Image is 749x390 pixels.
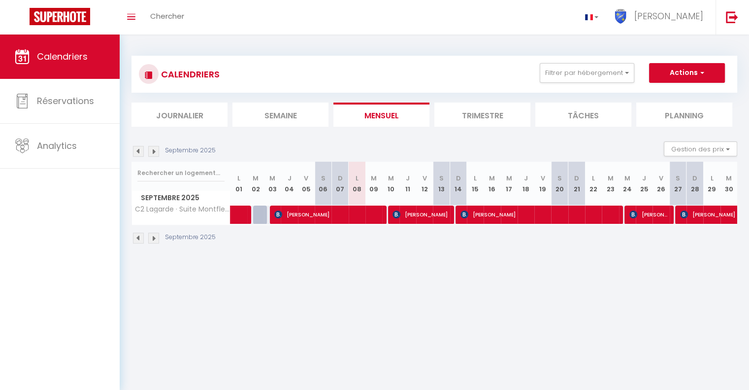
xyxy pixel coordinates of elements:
span: Calendriers [37,50,88,63]
abbr: M [608,174,614,183]
abbr: J [406,174,410,183]
th: 14 [450,162,467,206]
th: 09 [365,162,382,206]
p: Septembre 2025 [165,146,216,155]
abbr: D [456,174,461,183]
th: 18 [518,162,534,206]
span: [PERSON_NAME] [460,205,617,224]
span: C2 Lagarde · Suite Montfleury piscine 2chambres/Parking& Balcon [133,206,232,213]
li: Journalier [131,103,228,127]
abbr: M [624,174,630,183]
th: 05 [298,162,315,206]
abbr: M [506,174,512,183]
li: Tâches [535,103,631,127]
abbr: S [321,174,326,183]
abbr: M [269,174,275,183]
span: [PERSON_NAME] [629,205,668,224]
th: 06 [315,162,331,206]
span: Analytics [37,140,77,152]
abbr: J [288,174,292,183]
th: 24 [619,162,636,206]
th: 30 [720,162,737,206]
th: 10 [382,162,399,206]
th: 08 [349,162,365,206]
th: 20 [551,162,568,206]
abbr: M [726,174,732,183]
th: 25 [636,162,652,206]
span: [PERSON_NAME] [392,205,448,224]
abbr: V [659,174,663,183]
th: 02 [247,162,264,206]
span: Chercher [150,11,184,21]
th: 15 [467,162,484,206]
abbr: L [710,174,713,183]
th: 22 [585,162,602,206]
th: 01 [230,162,247,206]
input: Rechercher un logement... [137,164,225,182]
abbr: M [253,174,259,183]
h3: CALENDRIERS [159,63,220,85]
th: 16 [484,162,500,206]
li: Planning [636,103,732,127]
abbr: L [356,174,358,183]
th: 17 [501,162,518,206]
th: 29 [703,162,720,206]
th: 26 [652,162,669,206]
abbr: L [592,174,595,183]
th: 23 [602,162,619,206]
abbr: S [676,174,680,183]
img: Super Booking [30,8,90,25]
p: Septembre 2025 [165,233,216,242]
abbr: J [642,174,646,183]
abbr: V [423,174,427,183]
span: [PERSON_NAME] [634,10,703,22]
th: 07 [331,162,348,206]
abbr: S [439,174,444,183]
th: 21 [568,162,585,206]
abbr: J [524,174,528,183]
abbr: D [692,174,697,183]
th: 28 [686,162,703,206]
th: 03 [264,162,281,206]
abbr: D [338,174,343,183]
button: Ouvrir le widget de chat LiveChat [8,4,37,34]
img: ... [613,9,628,24]
abbr: M [371,174,377,183]
button: Actions [649,63,725,83]
abbr: S [557,174,562,183]
abbr: M [388,174,393,183]
span: Septembre 2025 [132,191,230,205]
span: [PERSON_NAME] [274,205,380,224]
span: Réservations [37,95,94,107]
li: Semaine [232,103,328,127]
img: logout [726,11,738,23]
li: Trimestre [434,103,530,127]
th: 12 [416,162,433,206]
abbr: V [304,174,308,183]
button: Gestion des prix [664,142,737,156]
abbr: L [474,174,477,183]
button: Filtrer par hébergement [540,63,634,83]
th: 19 [534,162,551,206]
abbr: M [489,174,495,183]
abbr: V [541,174,545,183]
li: Mensuel [333,103,429,127]
th: 04 [281,162,297,206]
th: 27 [670,162,686,206]
abbr: D [574,174,579,183]
th: 11 [399,162,416,206]
th: 13 [433,162,450,206]
abbr: L [237,174,240,183]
